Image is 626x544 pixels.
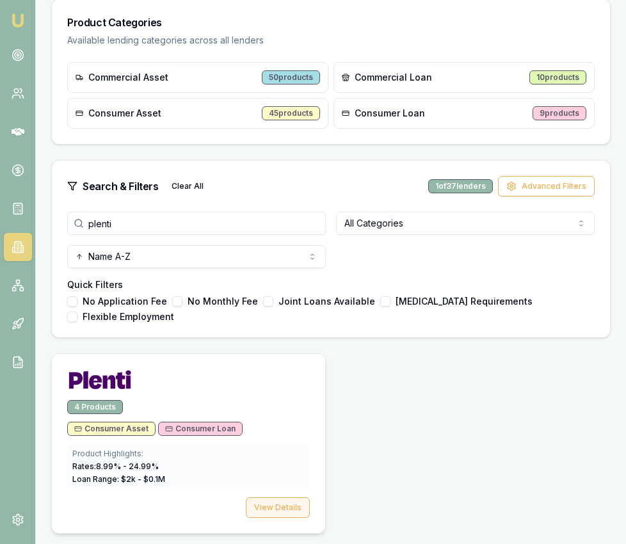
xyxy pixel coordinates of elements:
img: emu-icon-u.png [10,13,26,28]
div: 1 of 37 lenders [428,179,493,193]
label: Joint Loans Available [278,297,375,306]
h3: Product Categories [67,15,595,30]
button: Clear All [164,176,211,196]
span: Commercial Loan [355,71,432,84]
div: 50 products [262,70,320,84]
input: Search lenders, products, descriptions... [67,212,326,235]
h3: Search & Filters [83,179,159,194]
div: 10 products [529,70,586,84]
h4: Quick Filters [67,278,595,291]
span: Consumer Asset [74,424,148,434]
label: No Application Fee [83,297,167,306]
span: Consumer Loan [355,107,425,120]
label: Flexible Employment [83,312,174,321]
button: Advanced Filters [498,176,595,196]
button: View Details [246,497,310,518]
div: 4 Products [67,400,123,414]
span: Loan Range: $ 2 k - $ 0.1 M [72,474,165,484]
div: 45 products [262,106,320,120]
p: Available lending categories across all lenders [67,34,595,47]
a: Plenti logo4 ProductsConsumer AssetConsumer LoanProduct Highlights:Rates:8.99% - 24.99%Loan Range... [51,353,326,534]
span: Rates: 8.99 % - 24.99 % [72,461,159,471]
span: Commercial Asset [88,71,168,84]
div: 9 products [533,106,586,120]
label: [MEDICAL_DATA] Requirements [396,297,533,306]
div: Product Highlights: [72,449,305,459]
label: No Monthly Fee [188,297,258,306]
span: Consumer Loan [165,424,236,434]
img: Plenti logo [67,369,132,390]
span: Consumer Asset [88,107,161,120]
